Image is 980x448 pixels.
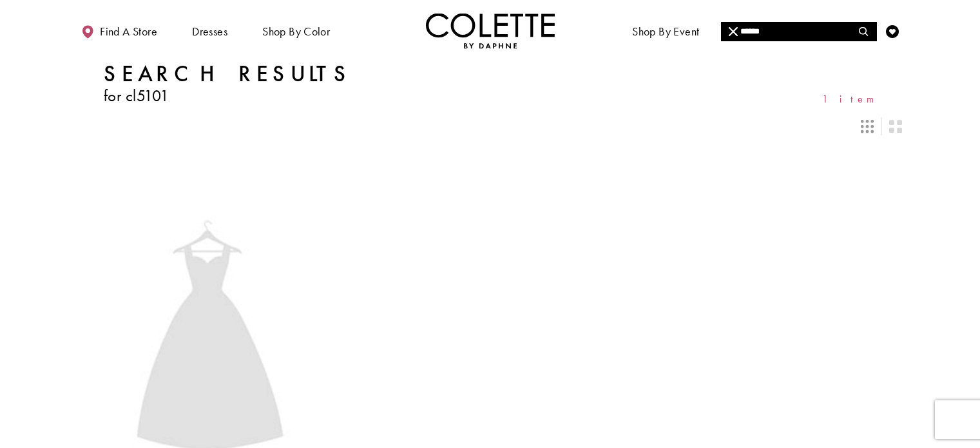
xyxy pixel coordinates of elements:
[854,13,874,48] a: Toggle search
[78,13,160,48] a: Find a store
[731,13,827,48] a: Meet the designer
[861,120,874,133] span: Switch layout to 3 columns
[70,112,910,141] div: Layout Controls
[259,13,333,48] span: Shop by color
[632,25,699,38] span: Shop By Event
[426,13,555,48] a: Visit Home Page
[104,61,352,87] h1: Search Results
[189,13,231,48] span: Dresses
[100,25,157,38] span: Find a store
[262,25,330,38] span: Shop by color
[721,22,877,41] div: Search form
[721,22,876,41] input: Search
[426,13,555,48] img: Colette by Daphne
[629,13,702,48] span: Shop By Event
[822,93,877,104] span: 1 item
[192,25,227,38] span: Dresses
[721,22,746,41] button: Close Search
[851,22,876,41] button: Submit Search
[104,87,352,104] h3: for cl5101
[883,13,902,48] a: Check Wishlist
[889,120,902,133] span: Switch layout to 2 columns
